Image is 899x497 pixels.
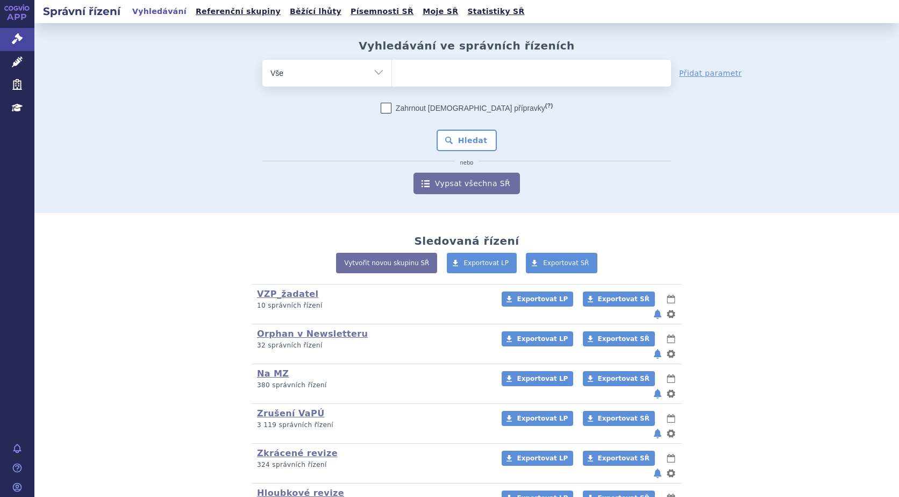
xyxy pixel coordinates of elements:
[652,347,663,360] button: notifikace
[192,4,284,19] a: Referenční skupiny
[583,292,655,307] a: Exportovat SŘ
[666,293,676,306] button: lhůty
[517,335,568,343] span: Exportovat LP
[583,411,655,426] a: Exportovat SŘ
[517,375,568,382] span: Exportovat LP
[652,467,663,480] button: notifikace
[257,289,318,299] a: VZP_žadatel
[257,341,488,350] p: 32 správních řízení
[598,415,650,422] span: Exportovat SŘ
[381,103,553,113] label: Zahrnout [DEMOGRAPHIC_DATA] přípravky
[502,331,573,346] a: Exportovat LP
[502,292,573,307] a: Exportovat LP
[464,4,527,19] a: Statistiky SŘ
[447,253,517,273] a: Exportovat LP
[34,4,129,19] h2: Správní řízení
[545,102,553,109] abbr: (?)
[583,371,655,386] a: Exportovat SŘ
[598,295,650,303] span: Exportovat SŘ
[666,372,676,385] button: lhůty
[257,421,488,430] p: 3 119 správních řízení
[666,347,676,360] button: nastavení
[543,259,589,267] span: Exportovat SŘ
[666,427,676,440] button: nastavení
[336,253,437,273] a: Vytvořit novou skupinu SŘ
[502,371,573,386] a: Exportovat LP
[517,295,568,303] span: Exportovat LP
[455,160,479,166] i: nebo
[257,448,338,458] a: Zkrácené revize
[526,253,597,273] a: Exportovat SŘ
[464,259,509,267] span: Exportovat LP
[666,308,676,321] button: nastavení
[257,381,488,390] p: 380 správních řízení
[666,412,676,425] button: lhůty
[257,460,488,470] p: 324 správních řízení
[414,235,519,247] h2: Sledovaná řízení
[419,4,461,19] a: Moje SŘ
[502,451,573,466] a: Exportovat LP
[652,427,663,440] button: notifikace
[583,331,655,346] a: Exportovat SŘ
[257,301,488,310] p: 10 správních řízení
[257,329,368,339] a: Orphan v Newsletteru
[257,368,289,379] a: Na MZ
[666,332,676,345] button: lhůty
[129,4,190,19] a: Vyhledávání
[413,173,520,194] a: Vypsat všechna SŘ
[598,335,650,343] span: Exportovat SŘ
[502,411,573,426] a: Exportovat LP
[257,408,325,418] a: Zrušení VaPÚ
[666,467,676,480] button: nastavení
[666,452,676,465] button: lhůty
[652,308,663,321] button: notifikace
[437,130,497,151] button: Hledat
[583,451,655,466] a: Exportovat SŘ
[598,455,650,462] span: Exportovat SŘ
[666,387,676,400] button: nastavení
[679,68,742,79] a: Přidat parametr
[359,39,575,52] h2: Vyhledávání ve správních řízeních
[517,415,568,422] span: Exportovat LP
[517,455,568,462] span: Exportovat LP
[652,387,663,400] button: notifikace
[347,4,417,19] a: Písemnosti SŘ
[598,375,650,382] span: Exportovat SŘ
[287,4,345,19] a: Běžící lhůty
